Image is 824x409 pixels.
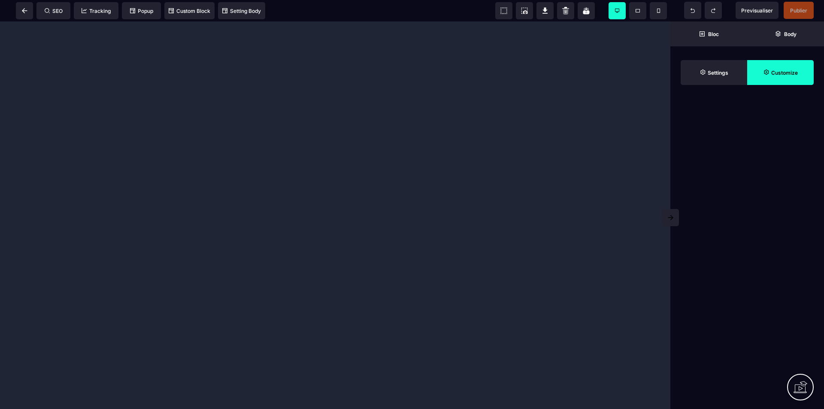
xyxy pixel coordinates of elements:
span: Tracking [82,8,111,14]
span: View components [495,2,512,19]
span: Settings [681,60,747,85]
span: Publier [790,7,807,14]
span: Preview [736,2,779,19]
strong: Body [784,31,797,37]
span: Open Style Manager [747,60,814,85]
span: Setting Body [222,8,261,14]
span: Previsualiser [741,7,773,14]
span: Screenshot [516,2,533,19]
span: SEO [45,8,63,14]
strong: Customize [771,70,798,76]
strong: Bloc [708,31,719,37]
span: Open Layer Manager [747,21,824,46]
span: Custom Block [169,8,210,14]
span: Open Blocks [670,21,747,46]
strong: Settings [708,70,728,76]
span: Popup [130,8,153,14]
